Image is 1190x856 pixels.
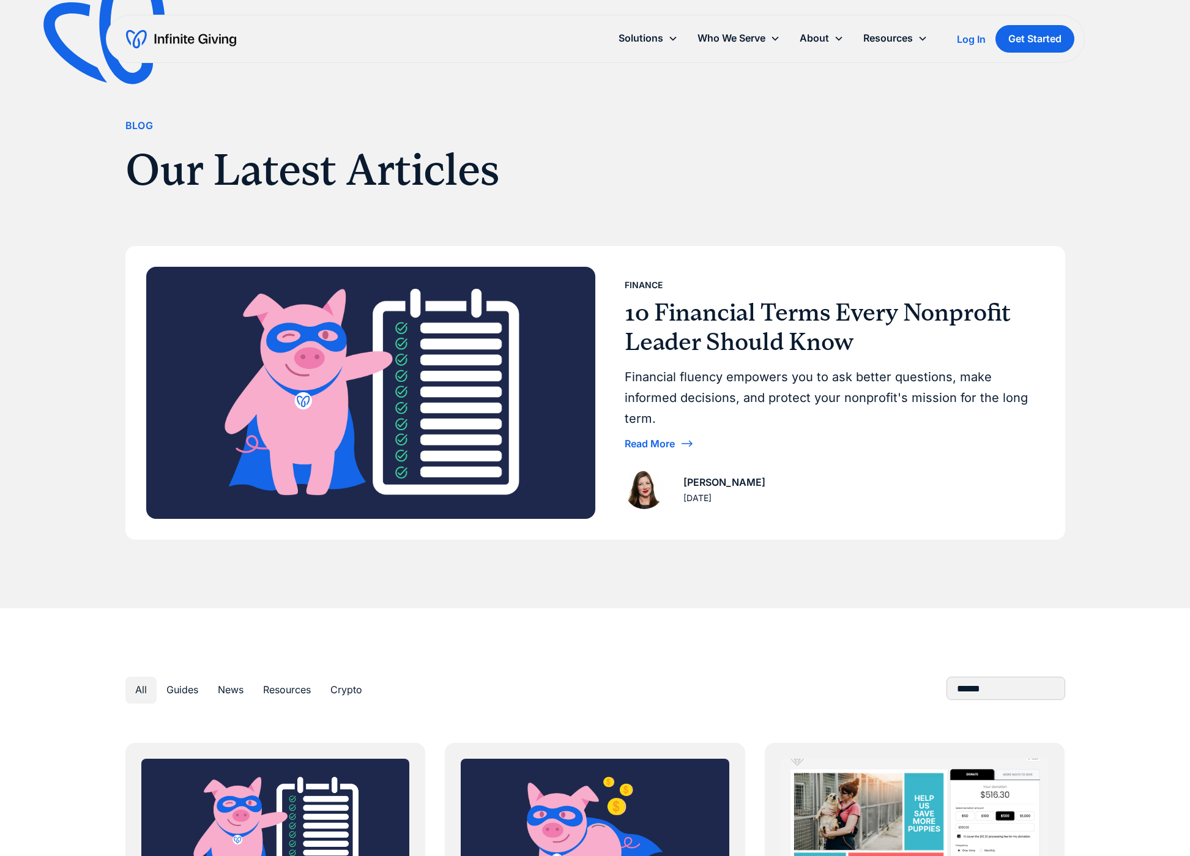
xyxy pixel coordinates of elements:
[166,682,198,698] div: Guides
[957,32,986,47] a: Log In
[683,491,712,505] div: [DATE]
[800,30,829,47] div: About
[263,682,311,698] div: Resources
[625,298,1035,357] h3: 10 Financial Terms Every Nonprofit Leader Should Know
[697,30,765,47] div: Who We Serve
[218,682,244,698] div: News
[625,439,675,448] div: Read More
[330,682,362,698] div: Crypto
[995,25,1074,53] a: Get Started
[619,30,663,47] div: Solutions
[625,367,1035,429] div: Financial fluency empowers you to ask better questions, make informed decisions, and protect your...
[127,247,1064,539] a: Finance10 Financial Terms Every Nonprofit Leader Should KnowFinancial fluency empowers you to ask...
[135,682,147,698] div: All
[683,474,765,491] div: [PERSON_NAME]
[957,34,986,44] div: Log In
[125,144,752,196] h1: Our Latest Articles
[125,117,154,134] div: Blog
[863,30,913,47] div: Resources
[625,278,663,292] div: Finance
